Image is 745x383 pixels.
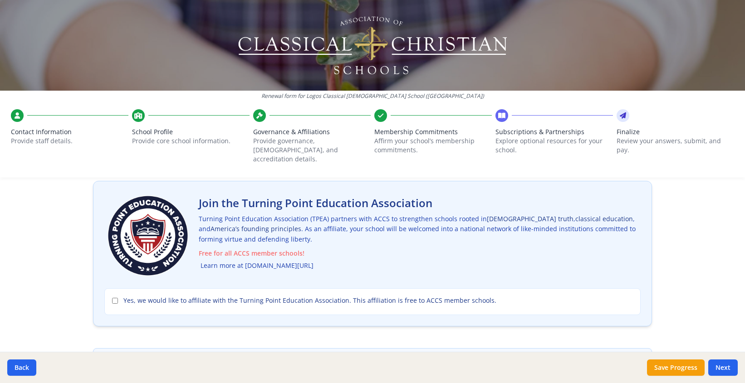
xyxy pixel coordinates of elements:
p: Provide core school information. [132,136,250,145]
button: Save Progress [647,359,705,376]
span: Yes, we would like to affiliate with the Turning Point Education Association. This affiliation is... [123,296,496,305]
p: Provide staff details. [11,136,128,145]
button: Back [7,359,36,376]
img: Turning Point Education Association Logo [104,192,191,279]
input: Yes, we would like to affiliate with the Turning Point Education Association. This affiliation is... [112,298,118,304]
p: Provide governance, [DEMOGRAPHIC_DATA], and accreditation details. [253,136,371,164]
span: America’s founding principles [211,224,301,233]
span: Governance & Affiliations [253,127,371,136]
img: Logo [237,14,509,77]
a: Learn more at [DOMAIN_NAME][URL] [201,261,314,271]
span: classical education [575,214,633,223]
h2: Join the Turning Point Education Association [199,196,641,210]
span: Contact Information [11,127,128,136]
button: Next [708,359,738,376]
span: Finalize [617,127,734,136]
span: Membership Commitments [374,127,492,136]
span: [DEMOGRAPHIC_DATA] truth [487,214,573,223]
span: School Profile [132,127,250,136]
span: Subscriptions & Partnerships [495,127,613,136]
p: Turning Point Education Association (TPEA) partners with ACCS to strengthen schools rooted in , ,... [199,214,641,271]
span: Free for all ACCS member schools! [199,248,641,259]
p: Affirm your school’s membership commitments. [374,136,492,155]
p: Explore optional resources for your school. [495,136,613,155]
p: Review your answers, submit, and pay. [617,136,734,155]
